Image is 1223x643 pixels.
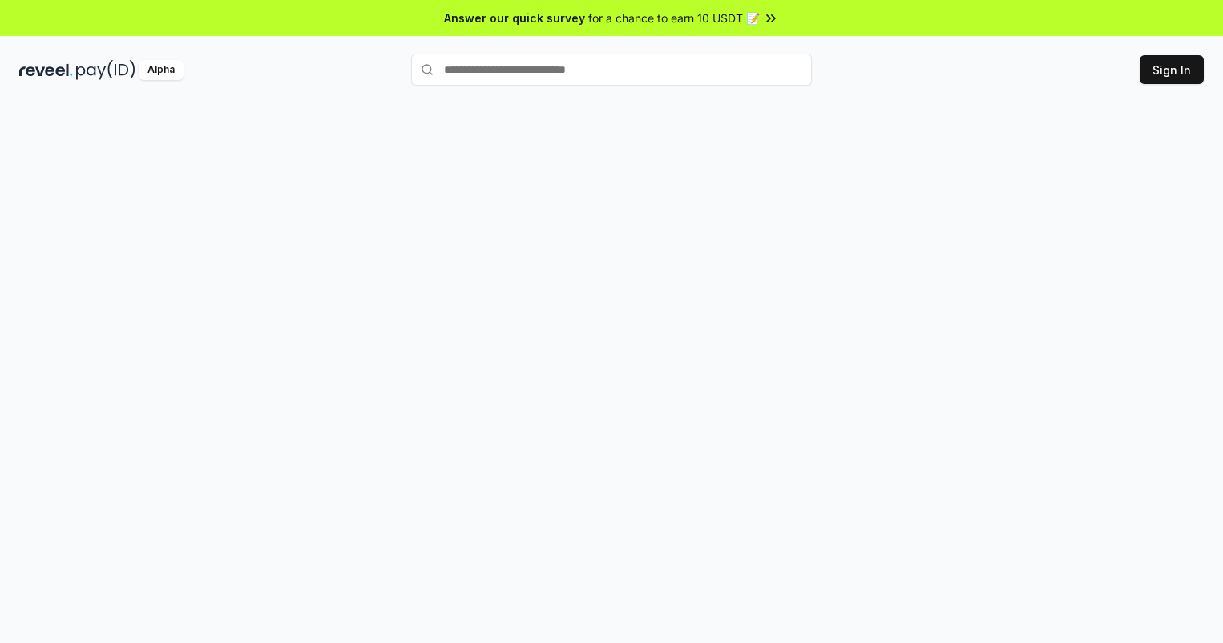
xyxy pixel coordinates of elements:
img: reveel_dark [19,60,73,80]
button: Sign In [1140,55,1204,84]
span: Answer our quick survey [444,10,585,26]
img: pay_id [76,60,135,80]
span: for a chance to earn 10 USDT 📝 [588,10,760,26]
div: Alpha [139,60,184,80]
